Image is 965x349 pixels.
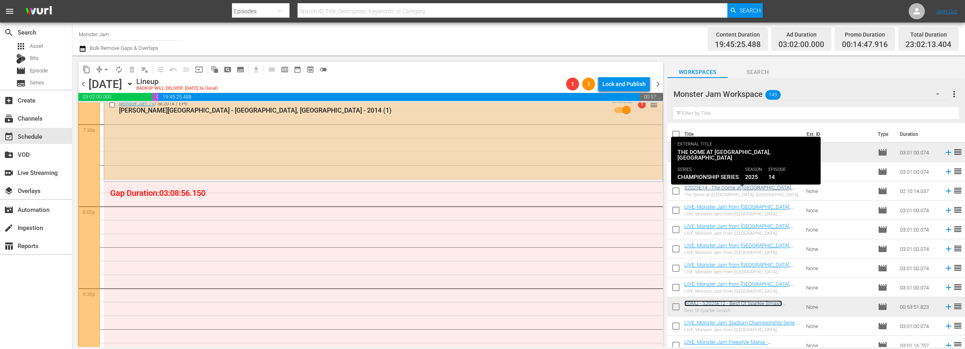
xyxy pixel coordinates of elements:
span: 19:45:25.488 [715,40,761,49]
span: chevron_left [78,79,88,89]
td: None [803,297,875,316]
span: Month Calendar View [291,63,304,76]
a: LIVE: Monster Jam from [GEOGRAPHIC_DATA], [GEOGRAPHIC_DATA] - [DATE] [684,223,794,235]
td: None [803,278,875,297]
th: Title [684,123,802,146]
div: Lock and Publish [602,77,646,91]
a: LIVE: Monster Jam from [GEOGRAPHIC_DATA], [GEOGRAPHIC_DATA] - [DATE] [684,281,794,293]
span: subtitles [16,78,26,88]
span: Create Series Block [234,63,247,76]
span: Create Search Block [221,63,234,76]
span: Fill episodes with ad slates [180,63,193,76]
div: LIVE: Monster Jam from [GEOGRAPHIC_DATA], [GEOGRAPHIC_DATA] - [DATE] [684,269,800,275]
div: LIVE: Monster Jam from [GEOGRAPHIC_DATA], [GEOGRAPHIC_DATA] - [DATE] [684,289,800,294]
td: 03:01:00.074 [897,239,941,259]
span: reorder [953,147,963,157]
img: ans4CAIJ8jUAAAAAAAAAAAAAAAAAAAAAAAAgQb4GAAAAAAAAAAAAAAAAAAAAAAAAJMjXAAAAAAAAAAAAAAAAAAAAAAAAgAT5G... [19,2,58,21]
span: preview_outlined [306,66,314,74]
span: Clear Lineup [138,63,151,76]
span: Search [739,3,761,18]
span: 00:57:46.596 [640,93,663,101]
a: LIVE: Monster Jam from [GEOGRAPHIC_DATA], [US_STATE] - [DATE] [684,146,790,158]
div: / SE2014 / EP6: [119,101,614,114]
td: None [803,143,875,162]
span: Overlays [4,186,14,196]
svg: Add to Schedule [944,283,953,292]
td: 03:01:00.074 [897,316,941,336]
td: 03:01:00.074 [897,220,941,239]
span: 03:02:00.000 [78,93,152,101]
a: BOMJ - S2025E12 - Best Of Sparkle Smash Compilation [684,300,782,312]
span: pageview_outlined [224,66,232,74]
div: [PERSON_NAME][GEOGRAPHIC_DATA] - [GEOGRAPHIC_DATA], [GEOGRAPHIC_DATA] - 2014 (1) [119,107,614,114]
span: Episode [30,67,48,75]
span: Bulk Remove Gaps & Overlaps [88,45,158,51]
div: Total Duration [905,29,951,40]
div: Bits [16,54,26,64]
button: more_vert [949,84,959,104]
span: reorder [953,282,963,292]
span: Day Calendar View [263,62,278,77]
span: Search [4,28,14,37]
div: LIVE: Monster Jam from [GEOGRAPHIC_DATA], [GEOGRAPHIC_DATA] - [DATE] [684,250,800,255]
span: calendar_view_week_outlined [281,66,289,74]
span: Episode [878,148,887,157]
span: Revert to Primary Episode [167,63,180,76]
a: LIVE: Monster Jam from [GEOGRAPHIC_DATA], [GEOGRAPHIC_DATA] - [DATE] [684,165,794,177]
span: Week Calendar View [278,63,291,76]
span: 24 hours Lineup View is OFF [317,63,330,76]
div: Content Duration [715,29,761,40]
td: None [803,162,875,181]
a: S2025E14 - The Dome at [GEOGRAPHIC_DATA], [GEOGRAPHIC_DATA] [684,185,795,197]
a: Monster Jam TV [119,101,154,107]
span: Select an event to delete [125,63,138,76]
div: [DATE] [88,78,122,91]
th: Type [873,123,895,146]
span: reorder [953,244,963,253]
span: Reports [4,241,14,251]
td: 03:01:00.074 [897,278,941,297]
svg: Add to Schedule [944,187,953,195]
span: reorder [953,263,963,273]
div: Promo Duration [842,29,888,40]
span: subtitles_outlined [236,66,244,74]
span: Automation [4,205,14,215]
span: menu [5,6,14,16]
span: 19:45:25.488 [158,93,640,101]
span: Series [30,79,44,87]
span: 1 [566,81,579,87]
span: toggle_off [319,66,327,74]
button: Search [727,3,763,18]
div: The Dome at [GEOGRAPHIC_DATA], [GEOGRAPHIC_DATA] [684,192,800,197]
div: LIVE: Monster Jam from [GEOGRAPHIC_DATA], [US_STATE] - [DATE] [684,327,800,333]
span: Episode [878,263,887,273]
svg: Add to Schedule [944,264,953,273]
a: LIVE: Monster Jam from [GEOGRAPHIC_DATA], [GEOGRAPHIC_DATA] - [DATE] [684,204,794,216]
span: reorder [953,205,963,215]
div: Ad Duration [778,29,824,40]
span: Asset [30,42,43,50]
div: LIVE: Monster Jam from [GEOGRAPHIC_DATA], [GEOGRAPHIC_DATA] - [DATE] [684,211,800,217]
span: Episode [878,205,887,215]
svg: Add to Schedule [944,244,953,253]
td: None [803,181,875,201]
span: arrow_drop_down [102,66,110,74]
span: Workspaces [667,67,728,77]
span: Search [728,67,788,77]
th: Duration [895,123,943,146]
span: reorder [953,321,963,331]
td: None [803,239,875,259]
div: LIVE: Monster Jam from [GEOGRAPHIC_DATA], [GEOGRAPHIC_DATA] - [DATE] [684,231,800,236]
span: compress [95,66,103,74]
a: Sign Out [936,8,957,14]
td: None [803,259,875,278]
svg: Add to Schedule [944,206,953,215]
span: View Backup [304,63,317,76]
span: Episode [878,225,887,234]
span: Live Streaming [4,168,14,178]
th: Ext. ID [802,123,873,146]
span: reorder [953,166,963,176]
td: None [803,220,875,239]
span: 149 [765,86,780,103]
span: more_vert [949,89,959,99]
